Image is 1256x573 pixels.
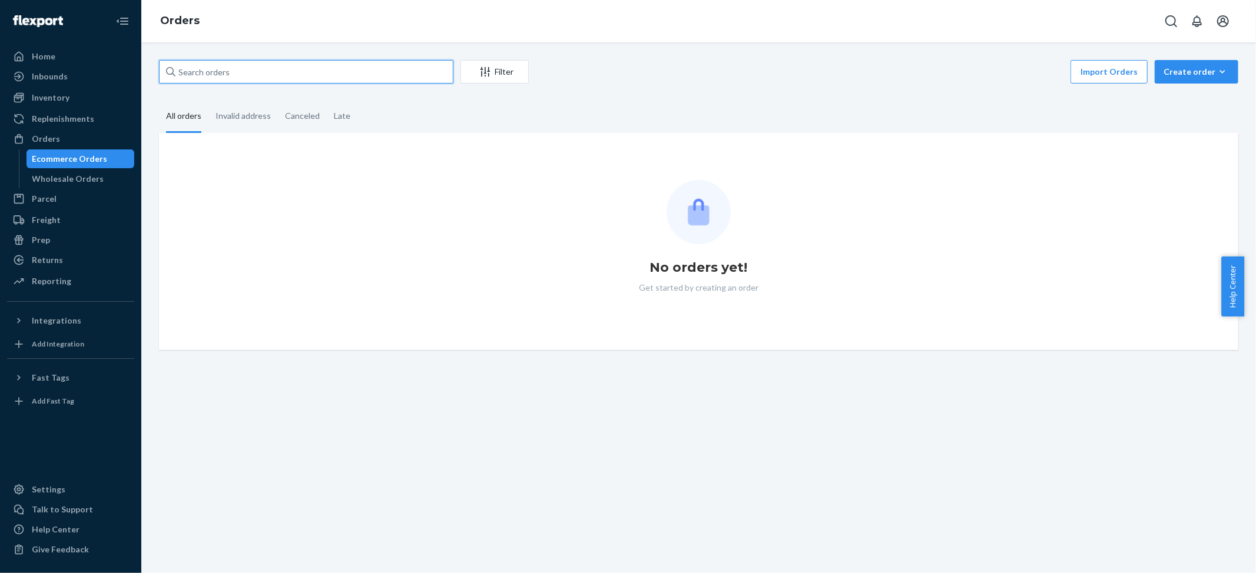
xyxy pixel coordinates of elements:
a: Add Fast Tag [7,392,134,411]
div: Filter [461,66,528,78]
div: Integrations [32,315,81,327]
div: Parcel [32,193,57,205]
button: Import Orders [1071,60,1148,84]
div: Invalid address [216,101,271,131]
a: Help Center [7,520,134,539]
p: Get started by creating an order [639,282,758,294]
div: Add Fast Tag [32,396,74,406]
div: All orders [166,101,201,133]
button: Create order [1155,60,1238,84]
h1: No orders yet! [650,258,748,277]
div: Fast Tags [32,372,69,384]
div: Freight [32,214,61,226]
button: Talk to Support [7,500,134,519]
div: Reporting [32,275,71,287]
button: Filter [460,60,529,84]
a: Wholesale Orders [26,169,135,188]
img: Flexport logo [13,15,63,27]
button: Open notifications [1185,9,1209,33]
a: Freight [7,211,134,229]
a: Reporting [7,272,134,291]
button: Open account menu [1211,9,1235,33]
div: Help Center [32,524,79,535]
a: Inventory [7,88,134,107]
a: Returns [7,251,134,269]
a: Orders [160,14,200,27]
a: Parcel [7,189,134,208]
ol: breadcrumbs [151,4,209,38]
div: Settings [32,484,65,495]
div: Ecommerce Orders [32,153,108,165]
div: Prep [32,234,50,246]
input: Search orders [159,60,453,84]
div: Talk to Support [32,504,93,515]
button: Give Feedback [7,540,134,559]
div: Give Feedback [32,544,89,555]
div: Orders [32,133,60,145]
button: Help Center [1221,256,1244,317]
button: Close Navigation [111,9,134,33]
div: Inventory [32,92,69,104]
div: Create order [1164,66,1230,78]
div: Late [334,101,350,131]
a: Prep [7,231,134,249]
a: Inbounds [7,67,134,86]
a: Replenishments [7,109,134,128]
a: Home [7,47,134,66]
button: Open Search Box [1159,9,1183,33]
div: Canceled [285,101,320,131]
div: Returns [32,254,63,266]
button: Integrations [7,311,134,330]
div: Add Integration [32,339,84,349]
a: Orders [7,129,134,148]
div: Wholesale Orders [32,173,104,185]
div: Inbounds [32,71,68,82]
img: Empty list [667,180,731,244]
div: Replenishments [32,113,94,125]
span: Support [24,8,66,19]
button: Fast Tags [7,368,134,387]
a: Settings [7,480,134,499]
div: Home [32,51,55,62]
a: Ecommerce Orders [26,149,135,168]
a: Add Integration [7,335,134,354]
